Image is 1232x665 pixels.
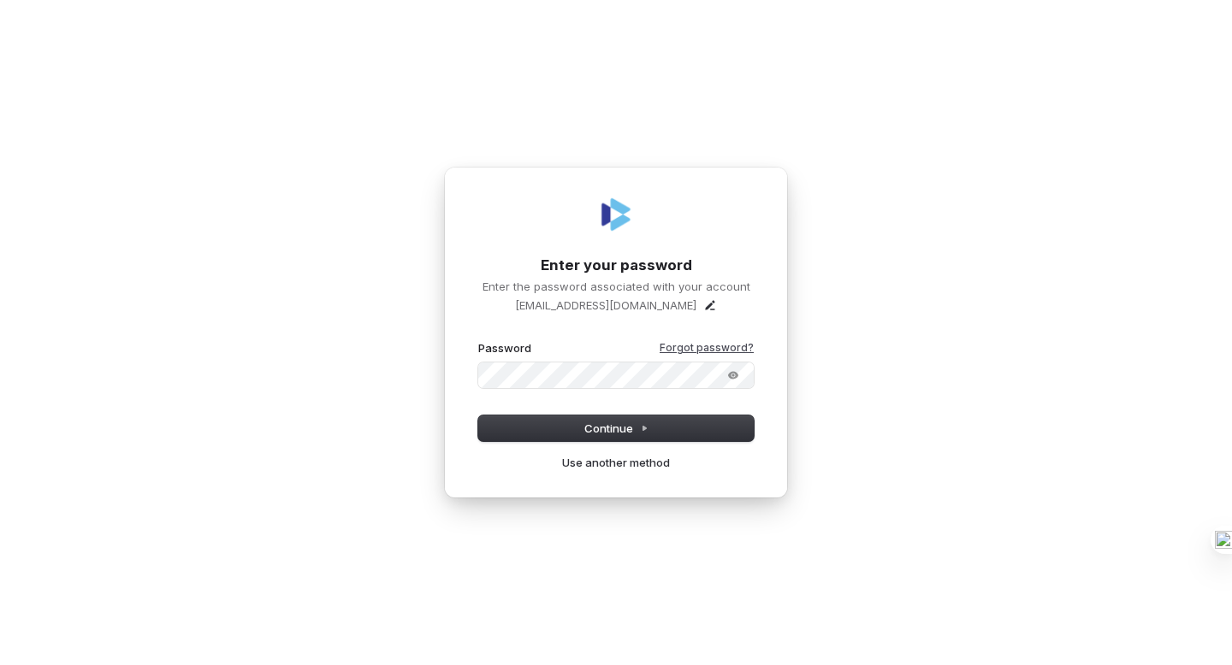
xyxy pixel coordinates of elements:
[478,340,531,356] label: Password
[595,194,637,235] img: Coverbase
[478,256,754,276] h1: Enter your password
[478,415,754,441] button: Continue
[660,341,754,355] a: Forgot password?
[562,455,670,470] a: Use another method
[584,421,649,436] span: Continue
[716,365,750,385] button: Show password
[515,297,696,313] p: [EMAIL_ADDRESS][DOMAIN_NAME]
[703,298,717,312] button: Edit
[478,279,754,294] p: Enter the password associated with your account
